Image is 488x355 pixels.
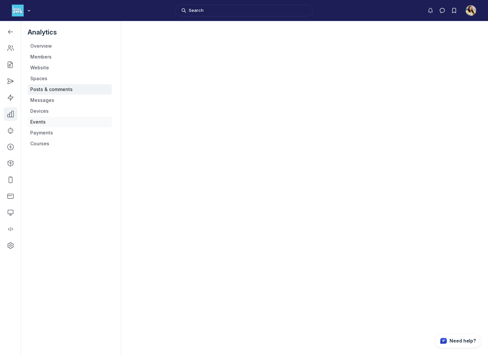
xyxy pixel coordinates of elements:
[28,138,112,149] a: Courses
[448,5,460,16] button: Bookmarks
[175,5,313,16] button: Search
[435,334,481,348] button: Circle support widget
[425,5,436,16] button: Notifications
[28,128,112,138] a: Payments
[28,52,112,62] a: Members
[28,41,112,51] a: Overview
[28,62,112,73] a: Website
[28,95,112,106] a: Messages
[450,338,476,344] p: Need help?
[12,4,32,17] button: Less Awkward Hub logo
[436,5,448,16] button: Direct messages
[466,5,476,16] button: User menu options
[28,84,112,95] a: Posts & comments
[12,5,24,16] img: Less Awkward Hub logo
[28,73,112,84] a: Spaces
[28,106,112,116] a: Devices
[28,117,112,127] a: Events
[28,28,112,37] h5: Analytics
